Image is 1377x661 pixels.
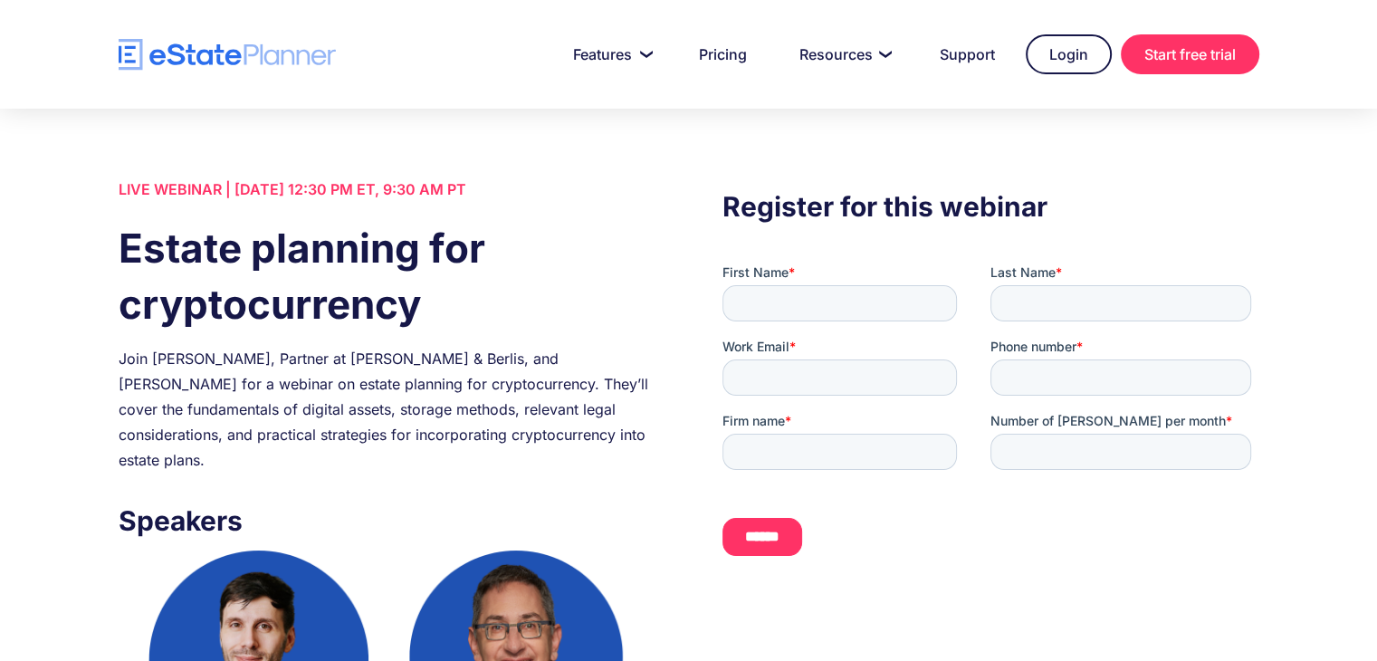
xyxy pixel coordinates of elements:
a: Support [918,36,1017,72]
a: Start free trial [1121,34,1259,74]
a: Pricing [677,36,769,72]
h1: Estate planning for cryptocurrency [119,220,655,332]
h3: Register for this webinar [722,186,1258,227]
a: Resources [778,36,909,72]
div: Join [PERSON_NAME], Partner at [PERSON_NAME] & Berlis, and [PERSON_NAME] for a webinar on estate ... [119,346,655,473]
a: home [119,39,336,71]
h3: Speakers [119,500,655,541]
a: Login [1026,34,1112,74]
a: Features [551,36,668,72]
iframe: Form 0 [722,263,1258,571]
div: LIVE WEBINAR | [DATE] 12:30 PM ET, 9:30 AM PT [119,177,655,202]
